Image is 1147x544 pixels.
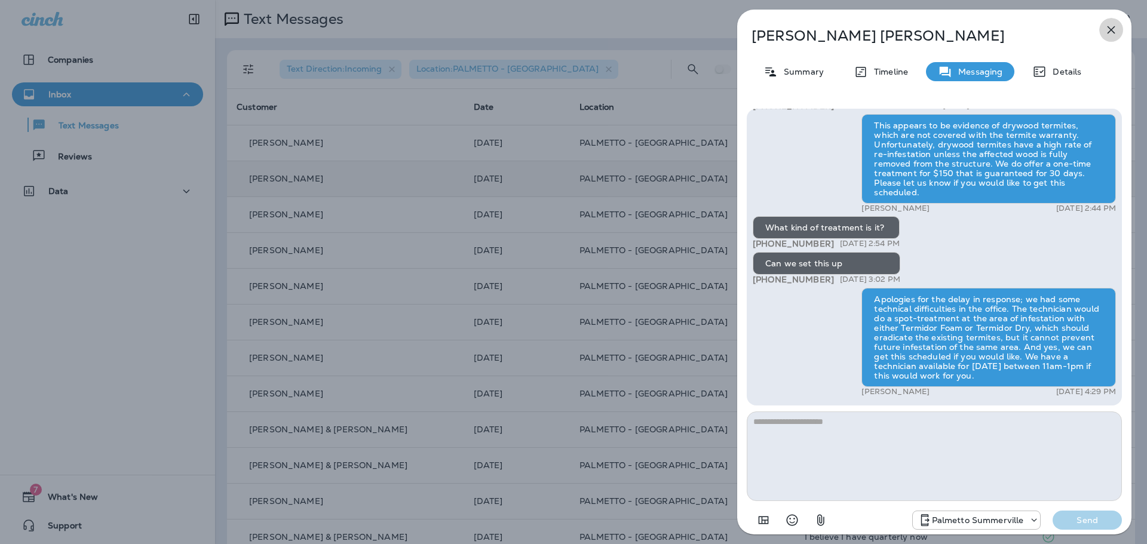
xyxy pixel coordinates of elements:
p: [DATE] 2:44 PM [1056,204,1116,213]
div: This appears to be evidence of drywood termites, which are not covered with the termite warranty.... [861,114,1116,204]
p: [PERSON_NAME] [861,387,930,397]
p: [DATE] 3:02 PM [840,275,900,284]
div: Apologies for the delay in response; we had some technical difficulties in the office. The techni... [861,288,1116,387]
p: [PERSON_NAME] [861,204,930,213]
div: What kind of treatment is it? [753,216,900,239]
div: +1 (843) 594-2691 [913,513,1041,527]
p: Details [1047,67,1081,76]
p: Messaging [952,67,1002,76]
p: Timeline [868,67,908,76]
button: Add in a premade template [752,508,775,532]
button: Select an emoji [780,508,804,532]
span: [PHONE_NUMBER] [753,274,834,285]
p: Palmetto Summerville [932,515,1024,525]
p: [DATE] 2:54 PM [840,239,900,248]
p: [DATE] 4:29 PM [1056,387,1116,397]
p: Summary [778,67,824,76]
p: [PERSON_NAME] [PERSON_NAME] [752,27,1078,44]
div: Can we set this up [753,252,900,275]
span: [PHONE_NUMBER] [753,238,834,249]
